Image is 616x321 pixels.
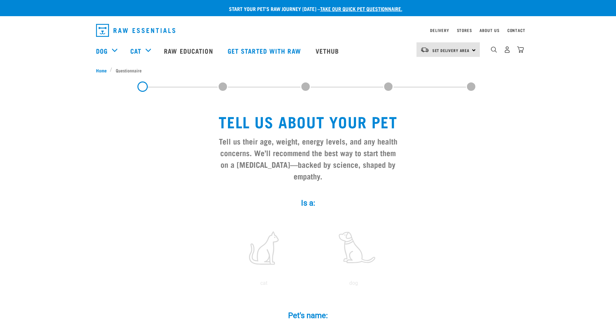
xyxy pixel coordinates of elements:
[432,49,470,51] span: Set Delivery Area
[157,38,221,64] a: Raw Education
[310,279,397,287] p: dog
[216,112,400,130] h1: Tell us about your pet
[420,47,429,53] img: van-moving.png
[96,67,110,74] a: Home
[216,135,400,182] h3: Tell us their age, weight, energy levels, and any health concerns. We’ll recommend the best way t...
[211,197,405,209] label: Is a:
[457,29,472,31] a: Stores
[96,67,107,74] span: Home
[507,29,525,31] a: Contact
[491,47,497,53] img: home-icon-1@2x.png
[504,46,511,53] img: user.png
[91,21,525,39] nav: dropdown navigation
[221,38,309,64] a: Get started with Raw
[130,46,141,56] a: Cat
[430,29,449,31] a: Delivery
[320,7,402,10] a: take our quick pet questionnaire.
[96,24,175,37] img: Raw Essentials Logo
[517,46,524,53] img: home-icon@2x.png
[480,29,499,31] a: About Us
[96,46,108,56] a: Dog
[309,38,347,64] a: Vethub
[220,279,308,287] p: cat
[96,67,520,74] nav: breadcrumbs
